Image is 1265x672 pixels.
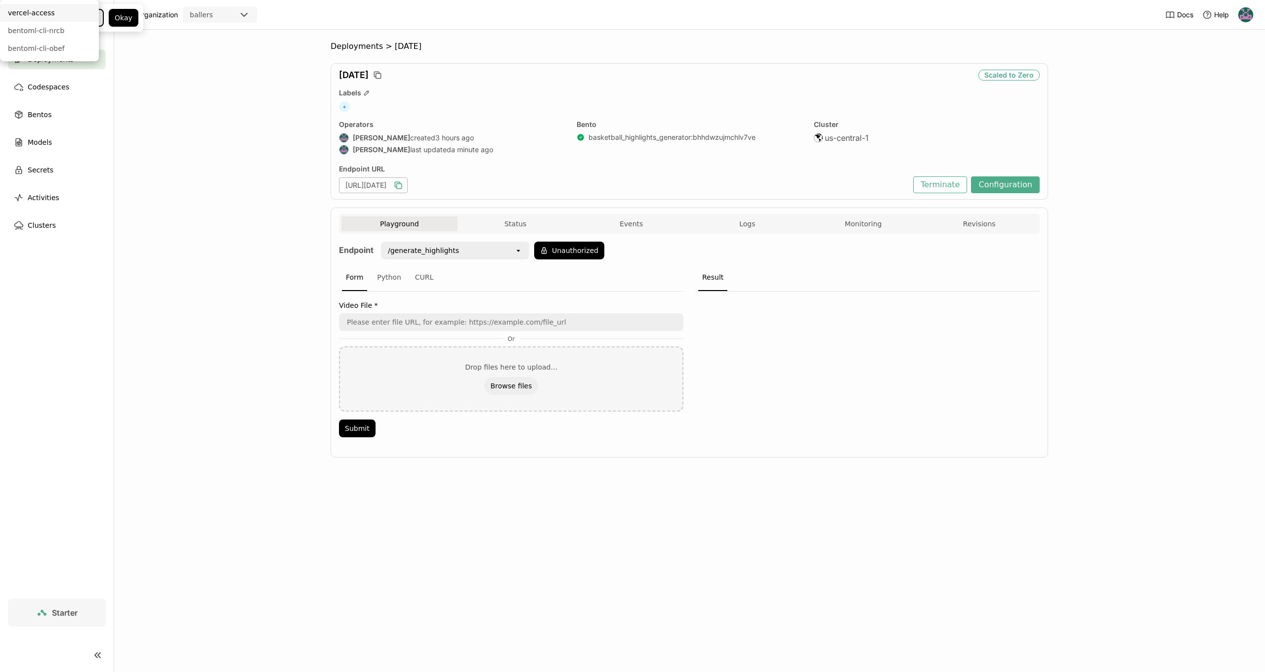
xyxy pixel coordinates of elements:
a: Bentos [8,105,106,125]
span: Help [1214,10,1229,19]
span: Clusters [28,219,56,231]
input: Please enter file URL, for example: https://example.com/file_url [340,314,682,330]
span: Docs [1177,10,1193,19]
span: Codespaces [28,81,69,93]
div: last updated [339,145,565,155]
span: [DATE] [339,70,369,81]
button: Status [458,216,574,231]
span: Models [28,136,52,148]
label: Video File * [339,301,683,309]
a: basketball_highlights_generator:bhhdwzujmchlv7ve [589,133,756,142]
a: Secrets [8,160,106,180]
img: Harsh Raj [339,145,348,154]
a: Docs [1165,10,1193,20]
button: Terminate [913,176,967,193]
input: Selected ballers. [214,10,215,20]
button: Unauthorized [534,242,604,259]
button: Events [573,216,689,231]
span: Logs [739,219,755,228]
button: Okay [109,9,138,27]
button: Monitoring [805,216,922,231]
div: vercel-access [8,8,91,18]
span: a minute ago [451,145,493,154]
span: > [383,42,395,51]
div: Result [698,264,727,291]
div: Drop files here to upload... [465,363,557,371]
a: Codespaces [8,77,106,97]
div: Python [373,264,405,291]
img: Harsh Raj [1238,7,1253,22]
span: Organization [136,10,178,19]
strong: Endpoint [339,245,374,255]
img: Harsh Raj [339,133,348,142]
a: Starter [8,599,106,627]
div: Cluster [814,120,1040,129]
span: Deployments [331,42,383,51]
div: ballers [190,10,213,20]
div: created [339,133,565,143]
svg: open [514,247,522,254]
button: Configuration [971,176,1040,193]
strong: [PERSON_NAME] [353,145,410,154]
button: Browse files [484,377,538,395]
a: Activities [8,188,106,208]
button: Revisions [921,216,1037,231]
span: Secrets [28,164,53,176]
span: 3 hours ago [435,133,474,142]
span: Bentos [28,109,51,121]
div: Labels [339,88,1040,97]
div: Help [1202,10,1229,20]
div: Form [342,264,367,291]
strong: [PERSON_NAME] [353,133,410,142]
input: Selected /generate_highlights. [460,246,461,255]
button: Submit [339,420,376,437]
span: + [339,101,350,112]
div: Bento [577,120,802,129]
span: Activities [28,192,59,204]
div: Scaled to Zero [978,70,1040,81]
span: us-central-1 [825,133,869,143]
nav: Breadcrumbs navigation [331,42,1048,51]
span: Or [503,335,519,343]
div: CURL [411,264,438,291]
a: Clusters [8,215,106,235]
div: Endpoint URL [339,165,908,173]
div: /generate_highlights [388,246,459,255]
button: Playground [341,216,458,231]
span: [DATE] [395,42,422,51]
div: bentoml-cli-nrcb [8,26,91,36]
div: Operators [339,120,565,129]
div: bentoml-cli-obef [8,43,91,53]
span: Starter [52,608,78,618]
div: [URL][DATE] [339,177,408,193]
a: Models [8,132,106,152]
